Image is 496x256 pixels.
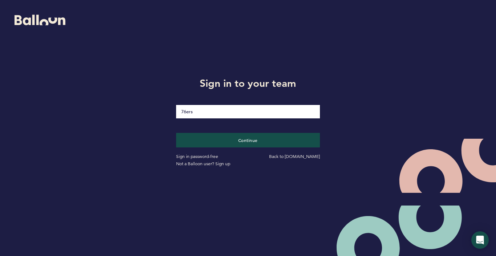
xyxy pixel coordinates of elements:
input: loginDomain [176,105,320,118]
button: Continue [176,133,320,147]
div: Open Intercom Messenger [471,231,489,249]
span: Continue [238,137,258,143]
a: Not a Balloon user? Sign up [176,161,230,166]
a: Sign in password-free [176,154,218,159]
a: Back to [DOMAIN_NAME] [269,154,320,159]
h1: Sign in to your team [171,76,325,90]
